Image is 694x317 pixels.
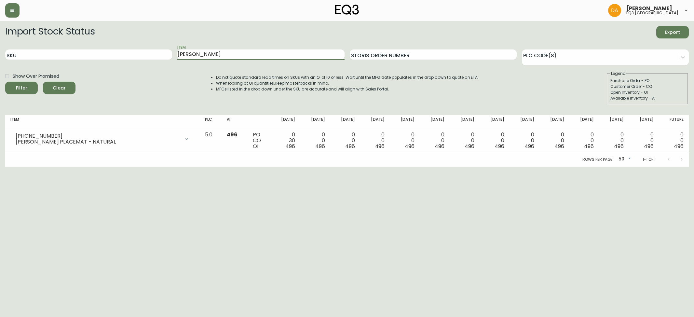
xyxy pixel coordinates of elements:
div: 0 0 [664,132,684,149]
div: 50 [616,154,632,165]
li: Do not quote standard lead times on SKUs with an OI of 10 or less. Wait until the MFG date popula... [216,75,479,80]
div: 0 0 [395,132,415,149]
div: 0 0 [425,132,444,149]
span: 496 [674,143,684,150]
div: 0 0 [306,132,325,149]
th: [DATE] [300,115,330,129]
div: Purchase Order - PO [610,78,685,84]
li: When looking at OI quantities, keep masterpacks in mind. [216,80,479,86]
div: 0 0 [604,132,624,149]
th: [DATE] [569,115,599,129]
h2: Import Stock Status [5,26,95,38]
span: 496 [345,143,355,150]
div: 0 0 [545,132,564,149]
th: [DATE] [420,115,450,129]
img: dd1a7e8db21a0ac8adbf82b84ca05374 [608,4,621,17]
span: Show Over Promised [13,73,59,80]
th: [DATE] [330,115,360,129]
div: 0 0 [335,132,355,149]
div: 0 0 [485,132,504,149]
div: 0 0 [365,132,385,149]
span: 496 [315,143,325,150]
legend: Legend [610,71,626,76]
img: logo [335,5,359,15]
div: 0 0 [574,132,594,149]
span: Export [661,28,684,36]
th: [DATE] [480,115,510,129]
span: 496 [435,143,444,150]
span: 496 [554,143,564,150]
div: Customer Order - CO [610,84,685,90]
div: 0 0 [634,132,654,149]
div: [PERSON_NAME] PLACEMAT - NATURAL [16,139,180,145]
div: 0 0 [455,132,474,149]
p: Rows per page: [582,157,613,162]
span: 496 [614,143,624,150]
td: 5.0 [200,129,222,152]
th: [DATE] [539,115,569,129]
span: 496 [227,131,238,138]
button: Export [656,26,689,38]
th: [DATE] [390,115,420,129]
div: 0 0 [515,132,534,149]
th: PLC [200,115,222,129]
div: [PHONE_NUMBER] [16,133,180,139]
div: 0 30 [276,132,295,149]
th: [DATE] [270,115,300,129]
th: [DATE] [510,115,539,129]
h5: eq3 [GEOGRAPHIC_DATA] [626,11,678,15]
span: 496 [285,143,295,150]
div: PO CO [253,132,265,149]
th: Item [5,115,200,129]
th: [DATE] [450,115,480,129]
th: [DATE] [599,115,629,129]
span: 496 [644,143,654,150]
th: [DATE] [629,115,659,129]
th: Future [659,115,689,129]
span: 496 [375,143,385,150]
div: Available Inventory - AI [610,95,685,101]
div: Filter [16,84,27,92]
p: 1-1 of 1 [643,157,656,162]
span: Clear [48,84,70,92]
th: AI [222,115,248,129]
span: [PERSON_NAME] [626,6,672,11]
span: OI [253,143,258,150]
button: Filter [5,82,38,94]
div: [PHONE_NUMBER][PERSON_NAME] PLACEMAT - NATURAL [10,132,195,146]
span: 496 [495,143,504,150]
li: MFGs listed in the drop down under the SKU are accurate and will align with Sales Portal. [216,86,479,92]
button: Clear [43,82,75,94]
span: 496 [465,143,474,150]
span: 496 [524,143,534,150]
div: Open Inventory - OI [610,90,685,95]
th: [DATE] [360,115,390,129]
span: 496 [584,143,594,150]
span: 496 [405,143,415,150]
